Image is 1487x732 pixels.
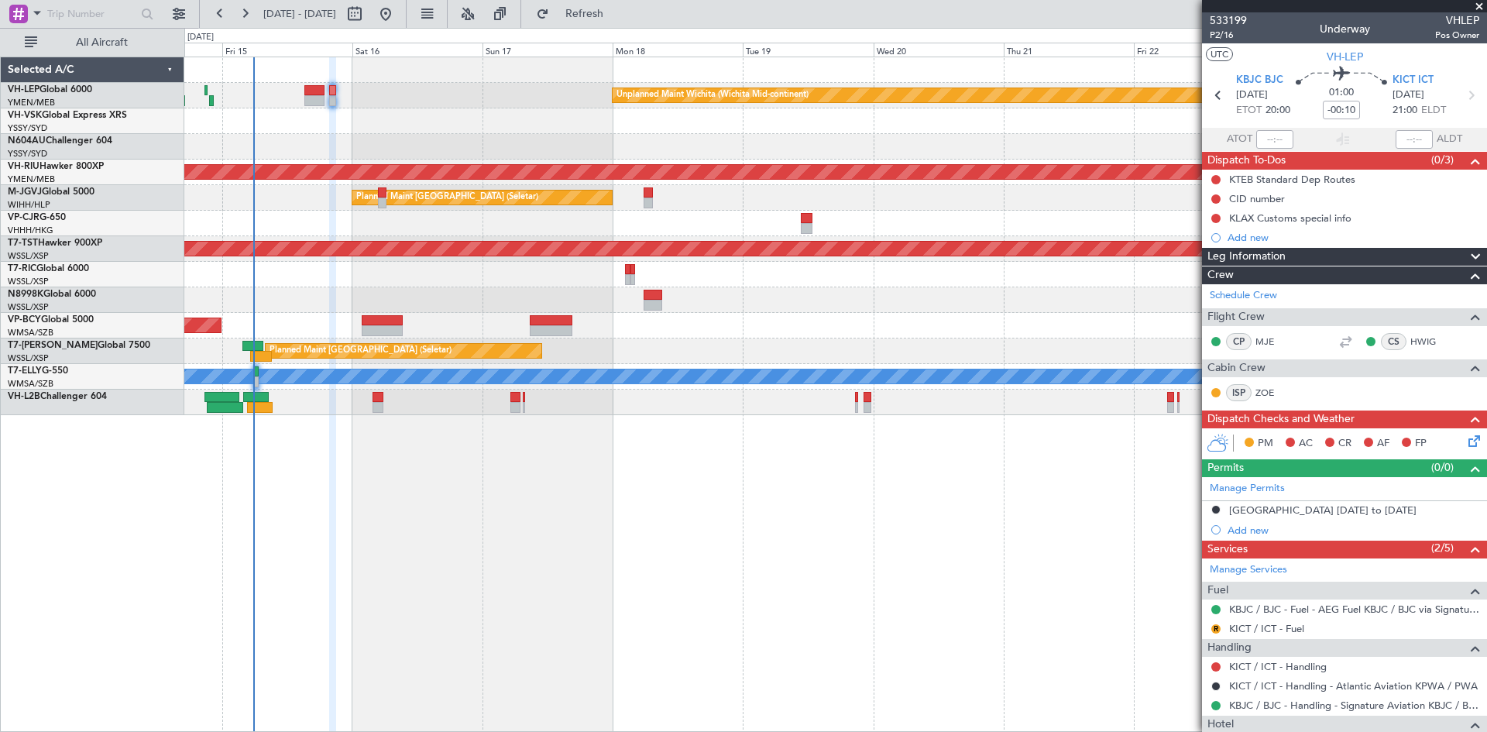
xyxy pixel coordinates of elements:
[1229,173,1355,186] div: KTEB Standard Dep Routes
[1229,660,1327,673] a: KICT / ICT - Handling
[1210,12,1247,29] span: 533199
[1207,308,1265,326] span: Flight Crew
[8,315,94,325] a: VP-BCYGlobal 5000
[1421,103,1446,119] span: ELDT
[8,327,53,339] a: WMSA/SZB
[8,174,55,185] a: YMEN/MEB
[1229,211,1351,225] div: KLAX Customs special info
[1210,29,1247,42] span: P2/16
[1437,132,1462,147] span: ALDT
[1210,562,1287,578] a: Manage Services
[874,43,1004,57] div: Wed 20
[8,290,43,299] span: N8998K
[8,352,49,364] a: WSSL/XSP
[1210,288,1277,304] a: Schedule Crew
[8,122,47,134] a: YSSY/SYD
[552,9,617,19] span: Refresh
[17,30,168,55] button: All Aircraft
[1229,192,1285,205] div: CID number
[8,378,53,390] a: WMSA/SZB
[8,213,39,222] span: VP-CJR
[1228,524,1479,537] div: Add new
[1207,411,1355,428] span: Dispatch Checks and Weather
[8,239,38,248] span: T7-TST
[1435,12,1479,29] span: VHLEP
[8,136,112,146] a: N604AUChallenger 604
[1431,152,1454,168] span: (0/3)
[47,2,136,26] input: Trip Number
[1431,540,1454,556] span: (2/5)
[8,187,94,197] a: M-JGVJGlobal 5000
[8,85,92,95] a: VH-LEPGlobal 6000
[40,37,163,48] span: All Aircraft
[8,162,104,171] a: VH-RIUHawker 800XP
[8,97,55,108] a: YMEN/MEB
[1227,132,1252,147] span: ATOT
[1265,103,1290,119] span: 20:00
[1338,436,1351,452] span: CR
[1207,582,1228,600] span: Fuel
[8,264,36,273] span: T7-RIC
[8,366,42,376] span: T7-ELLY
[270,339,452,363] div: Planned Maint [GEOGRAPHIC_DATA] (Seletar)
[1236,88,1268,103] span: [DATE]
[1320,21,1370,37] div: Underway
[1207,459,1244,477] span: Permits
[8,392,107,401] a: VH-L2BChallenger 604
[8,290,96,299] a: N8998KGlobal 6000
[1210,481,1285,497] a: Manage Permits
[1229,622,1304,635] a: KICT / ICT - Fuel
[8,315,41,325] span: VP-BCY
[8,366,68,376] a: T7-ELLYG-550
[1299,436,1313,452] span: AC
[1229,699,1479,712] a: KBJC / BJC - Handling - Signature Aviation KBJC / BJC
[1431,459,1454,476] span: (0/0)
[1207,152,1286,170] span: Dispatch To-Dos
[187,31,214,44] div: [DATE]
[1381,333,1406,350] div: CS
[1229,503,1417,517] div: [GEOGRAPHIC_DATA] [DATE] to [DATE]
[1229,603,1479,616] a: KBJC / BJC - Fuel - AEG Fuel KBJC / BJC via Signature (EJ Asia Only)
[8,264,89,273] a: T7-RICGlobal 6000
[1207,639,1252,657] span: Handling
[8,213,66,222] a: VP-CJRG-650
[1228,231,1479,244] div: Add new
[1255,386,1290,400] a: ZOE
[1206,47,1233,61] button: UTC
[8,341,150,350] a: T7-[PERSON_NAME]Global 7500
[8,85,39,95] span: VH-LEP
[529,2,622,26] button: Refresh
[8,250,49,262] a: WSSL/XSP
[8,225,53,236] a: VHHH/HKG
[1393,103,1417,119] span: 21:00
[1393,73,1434,88] span: KICT ICT
[8,111,42,120] span: VH-VSK
[1236,73,1283,88] span: KBJC BJC
[8,239,102,248] a: T7-TSTHawker 900XP
[8,392,40,401] span: VH-L2B
[1255,335,1290,349] a: MJE
[8,136,46,146] span: N604AU
[8,276,49,287] a: WSSL/XSP
[352,43,483,57] div: Sat 16
[483,43,613,57] div: Sun 17
[1207,541,1248,558] span: Services
[1329,85,1354,101] span: 01:00
[1393,88,1424,103] span: [DATE]
[1415,436,1427,452] span: FP
[8,199,50,211] a: WIHH/HLP
[8,341,98,350] span: T7-[PERSON_NAME]
[8,162,39,171] span: VH-RIU
[1256,130,1293,149] input: --:--
[1410,335,1445,349] a: HWIG
[1327,49,1363,65] span: VH-LEP
[613,43,743,57] div: Mon 18
[1377,436,1389,452] span: AF
[8,187,42,197] span: M-JGVJ
[8,148,47,160] a: YSSY/SYD
[1229,679,1478,692] a: KICT / ICT - Handling - Atlantic Aviation KPWA / PWA
[616,84,809,107] div: Unplanned Maint Wichita (Wichita Mid-continent)
[8,111,127,120] a: VH-VSKGlobal Express XRS
[1226,384,1252,401] div: ISP
[222,43,352,57] div: Fri 15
